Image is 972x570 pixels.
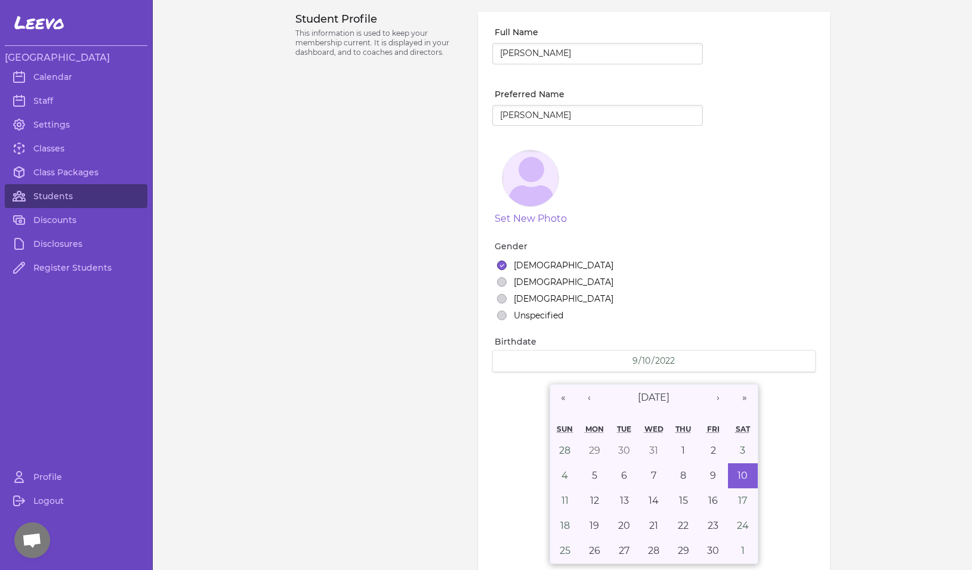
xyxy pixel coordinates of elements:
abbr: September 6, 2022 [621,470,627,481]
abbr: September 24, 2022 [737,520,749,531]
button: September 26, 2022 [580,538,610,563]
button: September 2, 2022 [698,438,728,463]
p: This information is used to keep your membership current. It is displayed in your dashboard, and ... [295,29,464,57]
button: September 8, 2022 [669,463,699,488]
abbr: Sunday [557,425,573,433]
button: September 18, 2022 [550,513,580,538]
abbr: September 9, 2022 [710,470,716,481]
button: September 30, 2022 [698,538,728,563]
label: Birthdate [495,336,815,348]
abbr: September 23, 2022 [708,520,718,531]
label: [DEMOGRAPHIC_DATA] [514,276,613,288]
button: September 3, 2022 [728,438,758,463]
abbr: August 30, 2022 [618,445,630,456]
abbr: September 13, 2022 [620,495,629,506]
button: September 16, 2022 [698,488,728,513]
button: September 11, 2022 [550,488,580,513]
abbr: September 19, 2022 [590,520,599,531]
a: Calendar [5,65,147,89]
button: September 24, 2022 [728,513,758,538]
a: Disclosures [5,232,147,256]
button: September 10, 2022 [728,463,758,488]
a: Profile [5,465,147,489]
a: Staff [5,89,147,113]
abbr: August 29, 2022 [589,445,600,456]
span: [DATE] [638,392,669,403]
button: September 1, 2022 [669,438,699,463]
abbr: Thursday [675,425,691,433]
button: September 23, 2022 [698,513,728,538]
button: Set New Photo [495,212,567,226]
abbr: September 30, 2022 [707,545,719,556]
abbr: Saturday [736,425,750,433]
label: Unspecified [514,309,563,321]
label: Gender [495,240,815,252]
button: August 30, 2022 [609,438,639,463]
abbr: August 31, 2022 [649,445,658,456]
button: September 9, 2022 [698,463,728,488]
button: August 28, 2022 [550,438,580,463]
input: Richard Button [492,43,703,64]
button: September 12, 2022 [580,488,610,513]
abbr: September 18, 2022 [560,520,570,531]
h3: [GEOGRAPHIC_DATA] [5,51,147,65]
button: September 27, 2022 [609,538,639,563]
abbr: September 15, 2022 [679,495,688,506]
abbr: September 5, 2022 [592,470,597,481]
button: August 31, 2022 [639,438,669,463]
button: ‹ [576,385,603,411]
button: September 29, 2022 [669,538,699,563]
abbr: September 14, 2022 [649,495,659,506]
button: « [550,385,576,411]
label: [DEMOGRAPHIC_DATA] [514,259,613,271]
label: Full Name [495,26,703,38]
button: [DATE] [603,385,705,411]
abbr: September 8, 2022 [680,470,686,481]
abbr: September 26, 2022 [589,545,600,556]
abbr: September 27, 2022 [619,545,630,556]
abbr: September 16, 2022 [708,495,718,506]
abbr: August 28, 2022 [559,445,570,456]
span: / [652,355,655,367]
div: Open chat [14,522,50,558]
a: Class Packages [5,160,147,184]
abbr: Monday [585,425,604,433]
button: September 21, 2022 [639,513,669,538]
abbr: September 2, 2022 [711,445,716,456]
abbr: September 20, 2022 [618,520,630,531]
label: [DEMOGRAPHIC_DATA] [514,293,613,305]
input: Richard [492,105,703,126]
abbr: September 12, 2022 [590,495,599,506]
a: Discounts [5,208,147,232]
button: September 5, 2022 [580,463,610,488]
a: Logout [5,489,147,513]
label: Preferred Name [495,88,703,100]
button: September 7, 2022 [639,463,669,488]
button: September 19, 2022 [580,513,610,538]
button: September 22, 2022 [669,513,699,538]
button: October 1, 2022 [728,538,758,563]
abbr: September 17, 2022 [738,495,747,506]
abbr: September 4, 2022 [561,470,568,481]
abbr: October 1, 2022 [741,545,745,556]
button: September 14, 2022 [639,488,669,513]
h3: Student Profile [295,12,464,26]
a: Classes [5,137,147,160]
button: September 25, 2022 [550,538,580,563]
a: Students [5,184,147,208]
input: YYYY [655,355,676,367]
abbr: September 25, 2022 [560,545,570,556]
abbr: September 3, 2022 [740,445,745,456]
span: / [638,355,641,367]
button: August 29, 2022 [580,438,610,463]
button: September 17, 2022 [728,488,758,513]
abbr: September 29, 2022 [678,545,689,556]
abbr: September 1, 2022 [681,445,685,456]
button: September 28, 2022 [639,538,669,563]
a: Settings [5,113,147,137]
abbr: September 11, 2022 [561,495,569,506]
abbr: Wednesday [644,425,664,433]
abbr: September 28, 2022 [648,545,659,556]
abbr: September 10, 2022 [738,470,748,481]
span: Leevo [14,12,64,33]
